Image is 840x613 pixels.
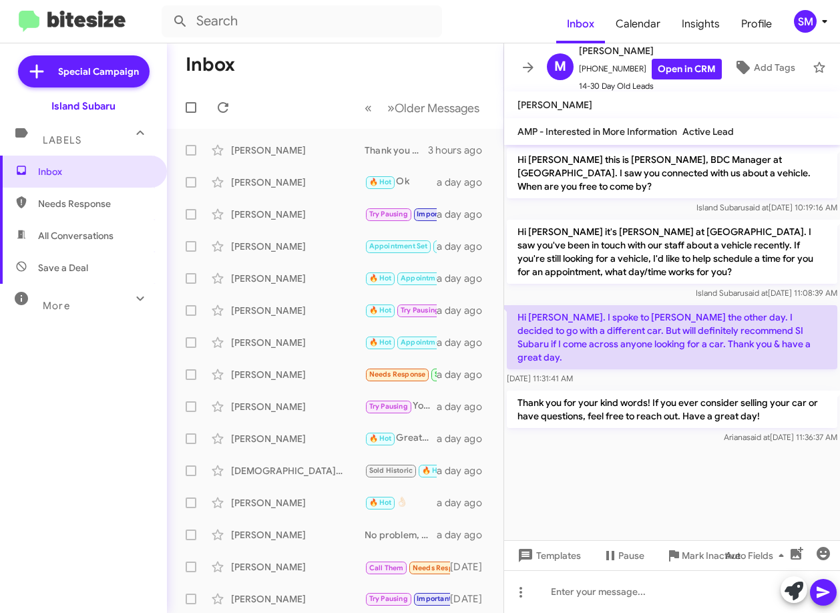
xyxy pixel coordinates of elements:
span: Needs Response [413,564,469,572]
span: Island Subaru [DATE] 10:19:16 AM [696,202,837,212]
span: Needs Response [38,197,152,210]
div: [PERSON_NAME] [231,528,365,542]
div: 👍 [365,206,437,222]
span: Try Pausing [369,210,408,218]
p: Hi [PERSON_NAME] this is [PERSON_NAME], BDC Manager at [GEOGRAPHIC_DATA]. I saw you connected wit... [507,148,837,198]
p: Hi [PERSON_NAME] it's [PERSON_NAME] at [GEOGRAPHIC_DATA]. I saw you've been in touch with our sta... [507,220,837,284]
div: a day ago [437,528,493,542]
div: 3 hours ago [428,144,493,157]
span: AMP - Interested in More Information [517,126,677,138]
span: M [554,56,566,77]
span: Needs Response [369,370,426,379]
div: [PERSON_NAME] [231,208,365,221]
div: a day ago [437,240,493,253]
div: a day ago [437,496,493,509]
div: Thank you for your kind words! If you ever consider selling your car or have questions, feel free... [365,144,428,157]
div: [PERSON_NAME] [231,144,365,157]
span: Call Them [369,564,404,572]
span: » [387,99,395,116]
div: [PERSON_NAME] [231,176,365,189]
div: Inbound Call [365,558,450,575]
div: Okay Aiden! If anything changes we are always here for you. [365,335,437,350]
span: Auto Fields [725,544,789,568]
h1: Inbox [186,54,235,75]
div: [DEMOGRAPHIC_DATA][PERSON_NAME] [231,464,365,477]
a: Calendar [605,5,671,43]
button: Auto Fields [714,544,800,568]
span: 🔥 Hot [369,434,392,443]
span: Ariana [DATE] 11:36:37 AM [724,432,837,442]
span: Try Pausing [369,594,408,603]
button: Next [379,94,487,122]
span: [PHONE_NUMBER] [579,59,722,79]
span: 🔥 Hot [422,466,445,475]
div: Ok [365,174,437,190]
span: Try Pausing [369,402,408,411]
div: [PERSON_NAME] [231,400,365,413]
a: Insights [671,5,730,43]
span: [PERSON_NAME] [517,99,592,111]
span: Save a Deal [38,261,88,274]
div: Will do! See you then [365,270,437,286]
div: a day ago [437,400,493,413]
div: Great! See you then! [365,431,437,446]
span: 🔥 Hot [369,498,392,507]
div: Your welcome! [365,399,437,414]
span: said at [745,288,768,298]
div: a day ago [437,272,493,285]
span: Labels [43,134,81,146]
span: Island Subaru [DATE] 11:08:39 AM [696,288,837,298]
input: Search [162,5,442,37]
span: Appointment Set [369,242,428,250]
span: All Conversations [38,229,114,242]
a: Special Campaign [18,55,150,87]
span: More [43,300,70,312]
div: No thank you [365,302,437,318]
a: Inbox [556,5,605,43]
button: Add Tags [722,55,806,79]
div: [PERSON_NAME] [231,272,365,285]
button: Pause [592,544,655,568]
div: a day ago [437,336,493,349]
span: Important [417,594,451,603]
span: [PERSON_NAME] [579,43,722,59]
span: 🔥 Hot [369,274,392,282]
div: [PERSON_NAME] [231,336,365,349]
span: Appointment Set [401,274,459,282]
div: a day ago [437,464,493,477]
div: What is the monthly payment for 10K miles on the CrossTrek... [365,367,437,382]
span: said at [745,202,769,212]
span: 🔥 Hot [369,178,392,186]
span: Sold [435,370,450,379]
span: 🔥 Hot [369,306,392,315]
span: Special Campaign [58,65,139,78]
span: Inbox [38,165,152,178]
span: Active Lead [682,126,734,138]
span: Sold Historic [369,466,413,475]
div: [PERSON_NAME] [231,432,365,445]
span: [DATE] 11:31:41 AM [507,373,573,383]
nav: Page navigation example [357,94,487,122]
span: Pause [618,544,644,568]
span: Mark Inactive [682,544,741,568]
div: SM [794,10,817,33]
div: [DATE] [450,560,493,574]
span: Try Pausing [401,306,439,315]
div: a day ago [437,208,493,221]
a: Profile [730,5,783,43]
button: Mark Inactive [655,544,751,568]
div: That's great to hear, thank you for the update! [365,591,450,606]
div: Island Subaru [51,99,116,113]
div: Great, we will see you [DATE] 9am! [365,463,437,478]
div: [PERSON_NAME] [231,592,365,606]
div: 👌🏻 [365,495,437,510]
span: Important [417,210,451,218]
span: 14-30 Day Old Leads [579,79,722,93]
div: a day ago [437,368,493,381]
button: SM [783,10,825,33]
button: Templates [504,544,592,568]
span: Add Tags [754,55,795,79]
div: a day ago [437,304,493,317]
